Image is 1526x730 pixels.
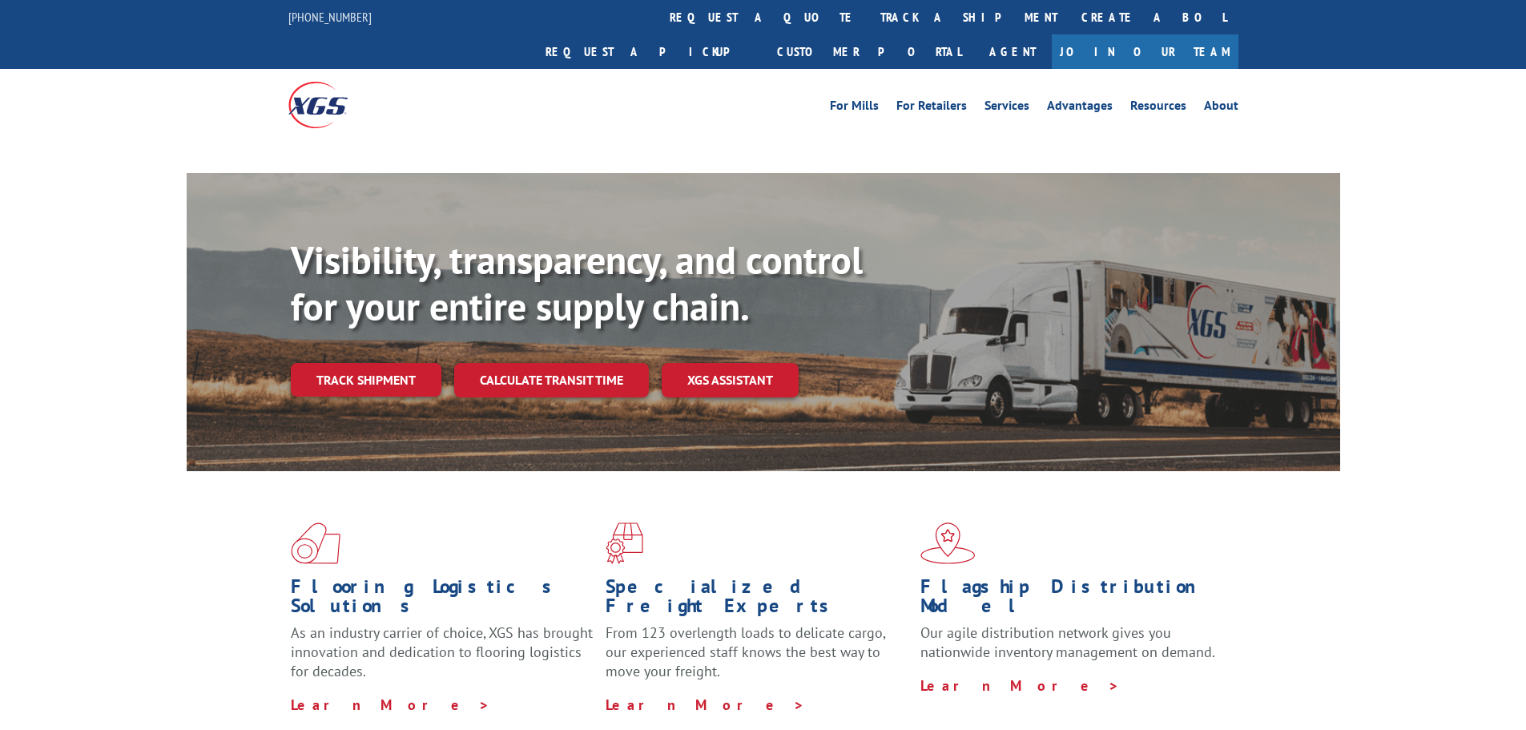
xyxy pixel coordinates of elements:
[291,363,441,397] a: Track shipment
[291,577,594,623] h1: Flooring Logistics Solutions
[1130,99,1186,117] a: Resources
[291,235,863,331] b: Visibility, transparency, and control for your entire supply chain.
[606,623,908,695] p: From 123 overlength loads to delicate cargo, our experienced staff knows the best way to move you...
[606,696,805,714] a: Learn More >
[896,99,967,117] a: For Retailers
[984,99,1029,117] a: Services
[533,34,765,69] a: Request a pickup
[1052,34,1238,69] a: Join Our Team
[765,34,973,69] a: Customer Portal
[1047,99,1113,117] a: Advantages
[920,577,1223,623] h1: Flagship Distribution Model
[291,522,340,564] img: xgs-icon-total-supply-chain-intelligence-red
[973,34,1052,69] a: Agent
[288,9,372,25] a: [PHONE_NUMBER]
[1204,99,1238,117] a: About
[606,577,908,623] h1: Specialized Freight Experts
[920,676,1120,695] a: Learn More >
[920,522,976,564] img: xgs-icon-flagship-distribution-model-red
[291,623,593,680] span: As an industry carrier of choice, XGS has brought innovation and dedication to flooring logistics...
[454,363,649,397] a: Calculate transit time
[606,522,643,564] img: xgs-icon-focused-on-flooring-red
[662,363,799,397] a: XGS ASSISTANT
[830,99,879,117] a: For Mills
[291,696,490,714] a: Learn More >
[920,623,1215,661] span: Our agile distribution network gives you nationwide inventory management on demand.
